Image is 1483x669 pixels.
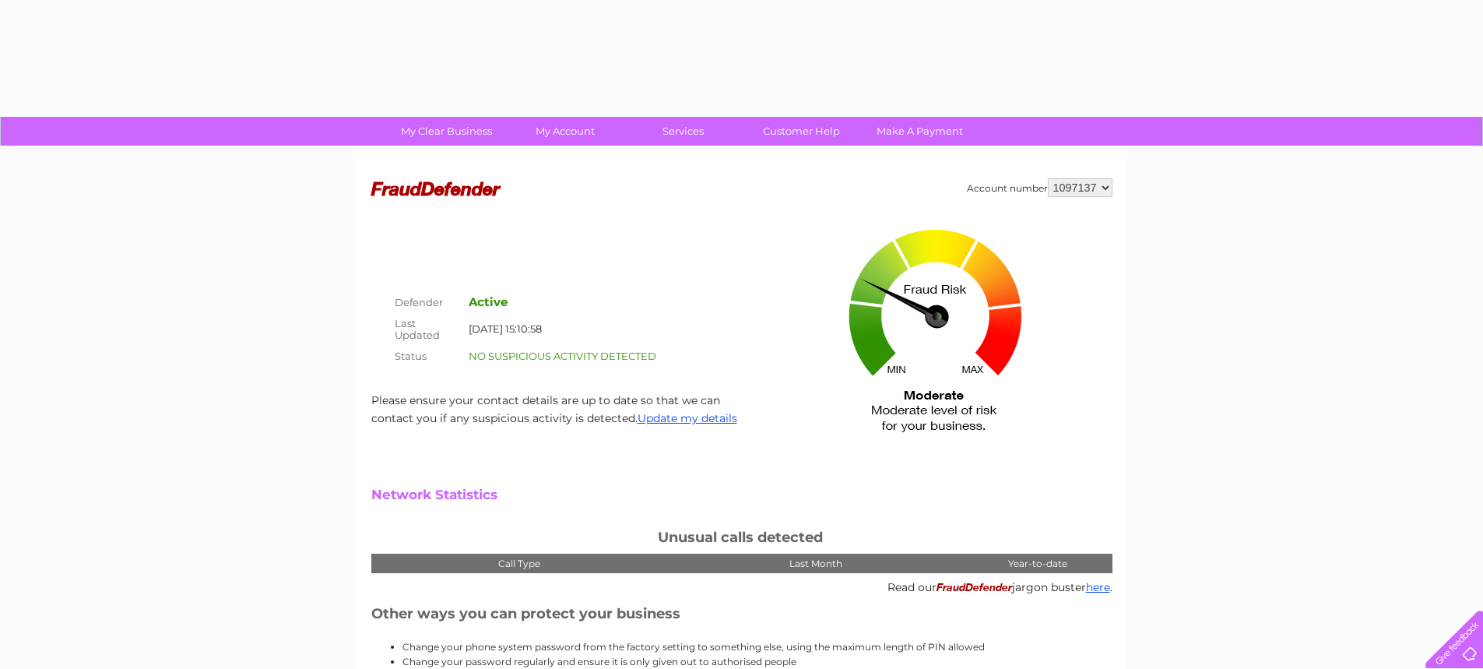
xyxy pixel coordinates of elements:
a: Update my details [638,411,737,425]
p: Please ensure your contact details are up to date so that we can contact you if any suspicious ac... [371,392,742,427]
th: Year-to-date [964,554,1112,574]
div: Account number [967,178,1112,197]
a: My Clear Business [382,117,511,146]
li: Change your password regularly and ensure it is only given out to authorised people [402,654,1112,669]
a: Customer Help [737,117,866,146]
li: Change your phone system password from the factory setting to something else, using the maximum l... [402,639,1112,654]
th: Defender [387,291,465,312]
a: Make A Payment [856,117,984,146]
td: Active [465,291,660,312]
th: Status [387,346,465,367]
span: FraudDefender [371,182,500,199]
span: FraudDefender [937,583,1012,593]
a: here [1086,580,1110,594]
h3: Other ways you can protect your business [371,603,1112,630]
th: Last Updated [387,313,465,346]
div: Read our jargon buster . [371,573,1112,603]
a: Services [619,117,747,146]
a: My Account [501,117,629,146]
h3: Unusual calls detected [371,526,1112,554]
th: Call Type [371,554,668,574]
h2: Network Statistics [371,488,1112,511]
th: Last Month [667,554,964,574]
td: [DATE] 15:10:58 [465,313,660,346]
td: NO SUSPICIOUS ACTIVITY DETECTED [465,346,660,367]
